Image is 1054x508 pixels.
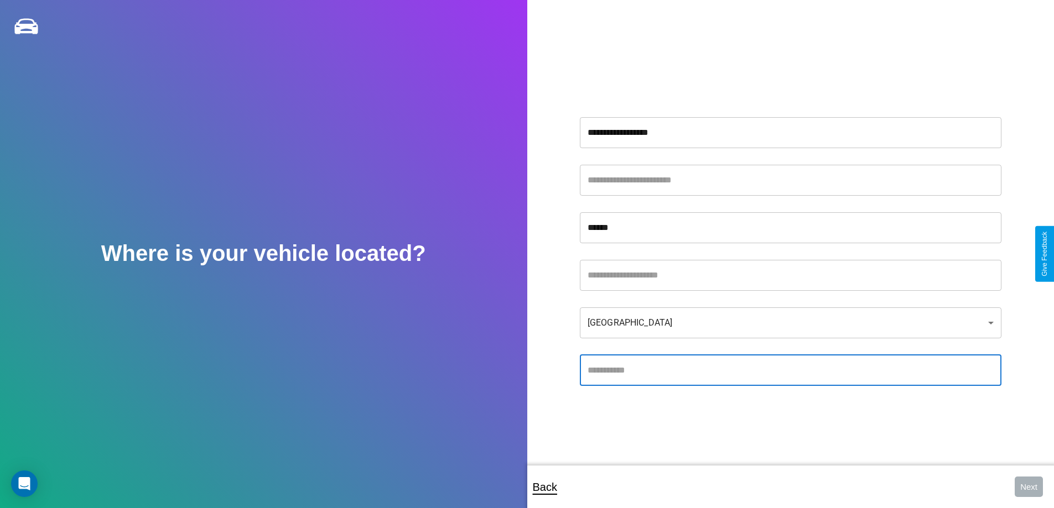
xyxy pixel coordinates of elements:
p: Back [533,477,557,497]
div: Give Feedback [1041,232,1048,276]
div: [GEOGRAPHIC_DATA] [580,307,1001,338]
div: Open Intercom Messenger [11,470,38,497]
h2: Where is your vehicle located? [101,241,426,266]
button: Next [1015,476,1043,497]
